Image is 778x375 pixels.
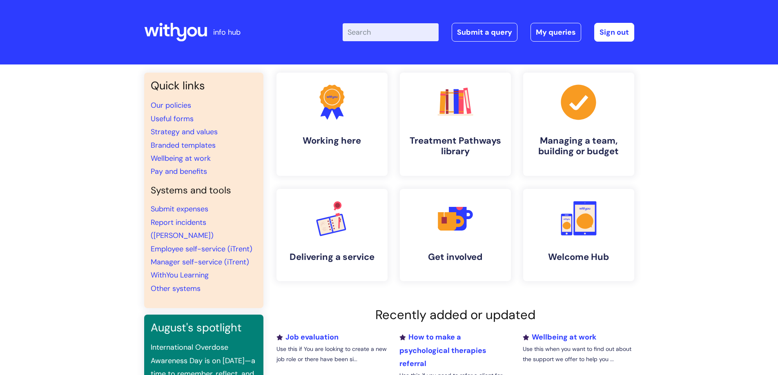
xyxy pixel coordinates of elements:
[523,73,634,176] a: Managing a team, building or budget
[151,166,207,176] a: Pay and benefits
[400,73,511,176] a: Treatment Pathways library
[151,244,252,254] a: Employee self-service (iTrent)
[151,127,218,137] a: Strategy and values
[151,185,257,196] h4: Systems and tools
[151,257,249,267] a: Manager self-service (iTrent)
[594,23,634,42] a: Sign out
[151,270,209,280] a: WithYou Learning
[151,140,216,150] a: Branded templates
[343,23,634,42] div: | -
[151,217,214,240] a: Report incidents ([PERSON_NAME])
[213,26,241,39] p: info hub
[151,79,257,92] h3: Quick links
[400,189,511,281] a: Get involved
[406,135,504,157] h4: Treatment Pathways library
[276,332,339,342] a: Job evaluation
[151,100,191,110] a: Our policies
[406,252,504,262] h4: Get involved
[276,344,388,364] p: Use this if You are looking to create a new job role or there have been si...
[151,321,257,334] h3: August's spotlight
[151,114,194,124] a: Useful forms
[276,307,634,322] h2: Recently added or updated
[151,204,208,214] a: Submit expenses
[523,344,634,364] p: Use this when you want to find out about the support we offer to help you ...
[283,252,381,262] h4: Delivering a service
[399,332,486,368] a: How to make a psychological therapies referral
[276,189,388,281] a: Delivering a service
[523,332,596,342] a: Wellbeing at work
[151,153,211,163] a: Wellbeing at work
[530,252,628,262] h4: Welcome Hub
[530,135,628,157] h4: Managing a team, building or budget
[151,284,201,293] a: Other systems
[452,23,517,42] a: Submit a query
[276,73,388,176] a: Working here
[531,23,581,42] a: My queries
[283,135,381,146] h4: Working here
[343,23,439,41] input: Search
[523,189,634,281] a: Welcome Hub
